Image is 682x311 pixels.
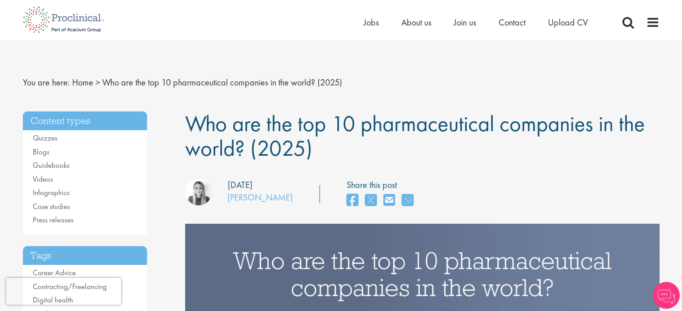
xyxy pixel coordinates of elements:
[33,268,76,277] a: Career Advice
[364,17,379,28] a: Jobs
[33,147,49,157] a: Blogs
[23,111,148,131] h3: Content types
[185,109,645,162] span: Who are the top 10 pharmaceutical companies in the world? (2025)
[365,191,377,210] a: share on twitter
[33,174,53,184] a: Videos
[347,179,418,192] label: Share this post
[185,179,212,205] img: Hannah Burke
[347,191,358,210] a: share on facebook
[653,282,680,309] img: Chatbot
[23,246,148,265] h3: Tags
[33,133,57,143] a: Quizzes
[454,17,476,28] a: Join us
[72,77,93,88] a: breadcrumb link
[96,77,100,88] span: >
[102,77,342,88] span: Who are the top 10 pharmaceutical companies in the world? (2025)
[227,192,293,203] a: [PERSON_NAME]
[33,187,70,197] a: Infographics
[228,179,252,192] div: [DATE]
[383,191,395,210] a: share on email
[499,17,526,28] a: Contact
[6,278,121,305] iframe: reCAPTCHA
[33,201,70,211] a: Case studies
[33,215,74,225] a: Press releases
[33,160,70,170] a: Guidebooks
[23,77,70,88] span: You are here:
[548,17,588,28] a: Upload CV
[402,191,413,210] a: share on whats app
[401,17,431,28] a: About us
